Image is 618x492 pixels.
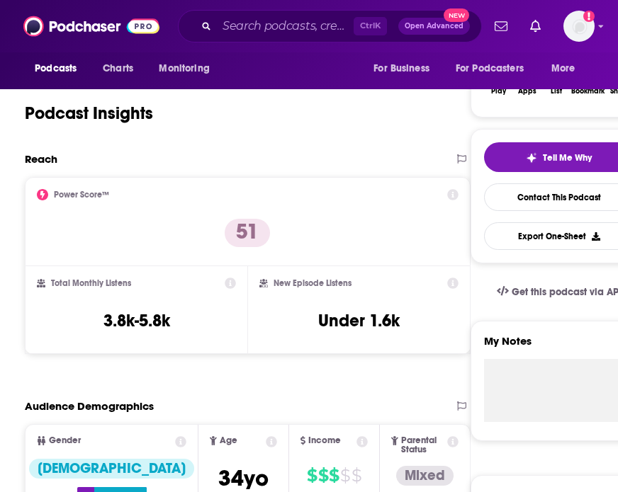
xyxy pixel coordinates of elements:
h2: Audience Demographics [25,399,154,413]
span: Open Advanced [405,23,463,30]
span: Tell Me Why [543,152,592,164]
a: Show notifications dropdown [524,14,546,38]
h3: Under 1.6k [318,310,400,331]
img: tell me why sparkle [526,152,537,164]
span: 34 yo [218,464,269,492]
button: open menu [25,55,95,82]
p: 51 [225,219,270,247]
span: Age [220,436,237,445]
span: For Podcasters [456,59,524,79]
span: Monitoring [159,59,209,79]
button: open menu [446,55,544,82]
img: User Profile [563,11,595,42]
span: More [551,59,575,79]
span: $ [307,464,317,487]
input: Search podcasts, credits, & more... [217,15,354,38]
span: New [444,8,469,22]
button: Show profile menu [563,11,595,42]
button: open menu [149,55,227,82]
span: Charts [103,59,133,79]
div: Mixed [396,466,454,486]
span: $ [318,464,328,487]
span: Income [308,436,341,445]
span: $ [329,464,339,487]
div: Play [491,87,506,96]
div: List [551,87,562,96]
button: Open AdvancedNew [398,18,470,35]
span: Parental Status [401,436,445,454]
span: $ [340,464,350,487]
button: open menu [541,55,593,82]
svg: Add a profile image [583,11,595,22]
div: [DEMOGRAPHIC_DATA] [29,459,194,479]
span: Logged in as nicole.koremenos [563,11,595,42]
div: Bookmark [571,87,605,96]
h2: New Episode Listens [274,278,352,288]
h3: 3.8k-5.8k [103,310,170,331]
div: Search podcasts, credits, & more... [178,10,482,42]
h2: Total Monthly Listens [51,278,131,288]
button: open menu [364,55,447,82]
a: Show notifications dropdown [489,14,513,38]
span: Gender [49,436,81,445]
h2: Power Score™ [54,190,109,200]
img: Podchaser - Follow, Share and Rate Podcasts [23,13,159,40]
span: Ctrl K [354,17,387,35]
h2: Reach [25,152,57,166]
div: Apps [518,87,536,96]
span: Podcasts [35,59,77,79]
span: For Business [373,59,429,79]
a: Charts [94,55,142,82]
span: $ [352,464,361,487]
h1: Podcast Insights [25,103,153,124]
